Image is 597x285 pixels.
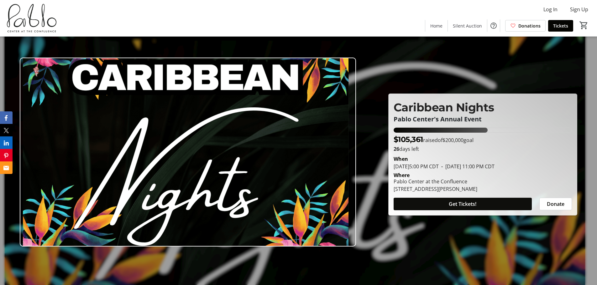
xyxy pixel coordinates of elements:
[394,178,477,185] div: Pablo Center at the Confluence
[394,145,572,153] p: days left
[505,20,546,32] a: Donations
[394,163,439,170] span: [DATE] 5:00 PM CDT
[547,200,564,208] span: Donate
[565,4,593,14] button: Sign Up
[439,163,495,170] span: [DATE] 11:00 PM CDT
[538,4,563,14] button: Log In
[4,3,60,34] img: Pablo Center's Logo
[430,23,443,29] span: Home
[394,134,474,145] p: raised of goal
[425,20,448,32] a: Home
[448,20,487,32] a: Silent Auction
[394,185,477,193] div: [STREET_ADDRESS][PERSON_NAME]
[394,198,532,210] button: Get Tickets!
[394,145,399,152] span: 26
[487,19,500,32] button: Help
[553,23,568,29] span: Tickets
[570,6,588,13] span: Sign Up
[539,198,572,210] button: Donate
[443,137,463,144] span: $200,000
[394,116,572,123] p: Pablo Center's Annual Event
[578,20,589,31] button: Cart
[518,23,541,29] span: Donations
[453,23,482,29] span: Silent Auction
[449,200,476,208] span: Get Tickets!
[394,135,423,144] span: $105,361
[394,155,408,163] div: When
[394,173,410,178] div: Where
[439,163,445,170] span: -
[548,20,573,32] a: Tickets
[543,6,558,13] span: Log In
[20,58,356,247] img: Campaign CTA Media Photo
[394,128,572,133] div: 52.680589999999995% of fundraising goal reached
[394,100,494,114] span: Caribbean Nights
